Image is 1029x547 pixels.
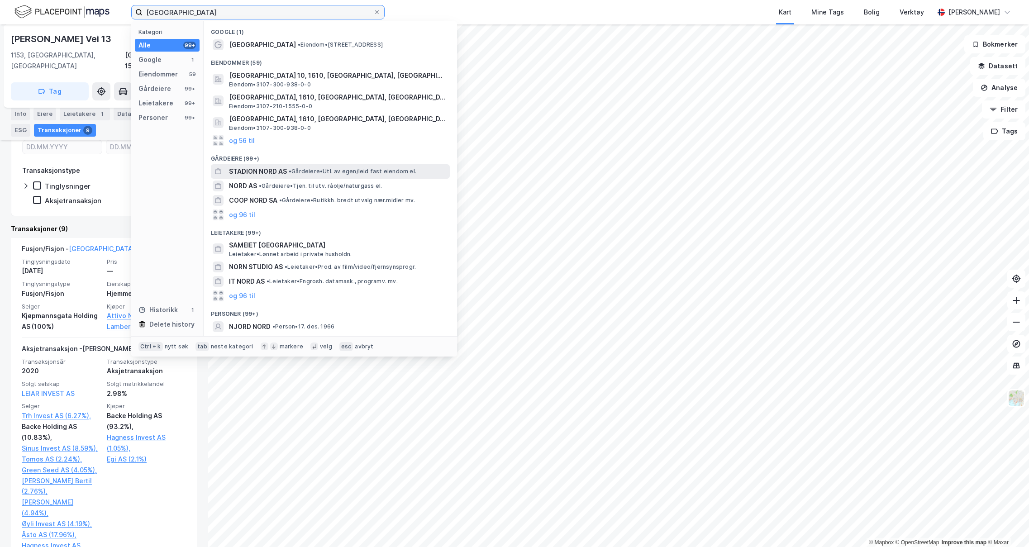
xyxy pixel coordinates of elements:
div: 59 [189,71,196,78]
div: Leietakere (99+) [204,222,457,238]
span: • [272,323,275,330]
div: Fusjon/Fisjon [22,288,101,299]
span: Eiendom • [STREET_ADDRESS] [298,41,383,48]
div: Hjemmelshaver [107,288,186,299]
iframe: Chat Widget [984,504,1029,547]
div: 99+ [183,85,196,92]
span: Eierskapstype [107,280,186,288]
div: Google [138,54,162,65]
div: Aksjetransaksjon - [PERSON_NAME] flere [22,343,152,358]
a: Attivo Næring Lambertseter AS (100%) [107,310,186,332]
div: Fusjon/Fisjon - [22,243,162,258]
span: NJORD NORD [229,321,271,332]
a: OpenStreetMap [896,539,939,546]
span: Gårdeiere • Tjen. til utv. råolje/naturgass el. [259,182,382,190]
div: Kart [779,7,791,18]
span: • [289,168,291,175]
div: Gårdeiere [138,83,171,94]
div: Personer [138,112,168,123]
div: Datasett [114,108,158,120]
div: Alle [138,40,151,51]
div: neste kategori [211,343,253,350]
div: Delete history [149,319,195,330]
span: Kjøper [107,303,186,310]
div: Eiere [33,108,56,120]
span: [GEOGRAPHIC_DATA], 1610, [GEOGRAPHIC_DATA], [GEOGRAPHIC_DATA] [229,114,446,124]
button: Tags [983,122,1025,140]
a: [GEOGRAPHIC_DATA], 159/198 [69,245,162,252]
a: LEIAR INVEST AS [22,390,75,397]
div: Gårdeiere (99+) [204,148,457,164]
div: 99+ [183,114,196,121]
div: Google (1) [204,21,457,38]
div: [GEOGRAPHIC_DATA], 159/198 [125,50,197,71]
div: avbryt [355,343,373,350]
div: 1 [189,56,196,63]
span: [GEOGRAPHIC_DATA] 10, 1610, [GEOGRAPHIC_DATA], [GEOGRAPHIC_DATA] [229,70,446,81]
button: Analyse [973,79,1025,97]
a: Improve this map [942,539,986,546]
div: esc [339,342,353,351]
div: Transaksjoner (9) [11,224,197,234]
button: Datasett [970,57,1025,75]
div: Tinglysninger [45,182,91,190]
div: 99+ [183,100,196,107]
div: Eiendommer (59) [204,52,457,68]
div: 2020 [22,366,101,376]
span: Person • 17. des. 1966 [272,323,334,330]
div: Personer (99+) [204,303,457,319]
div: tab [195,342,209,351]
div: Transaksjoner [34,124,96,137]
div: Ctrl + k [138,342,163,351]
button: Filter [982,100,1025,119]
span: STADION NORD AS [229,166,287,177]
button: og 96 til [229,290,255,301]
a: [PERSON_NAME] (4.94%), [22,497,101,518]
span: • [279,197,282,204]
a: Green Seed AS (4.05%), [22,465,101,476]
span: • [267,278,269,285]
div: nytt søk [165,343,189,350]
div: Backe Holding AS (93.2%), [107,410,186,432]
a: Åsto AS (17.96%), [22,529,101,540]
div: 1 [97,109,106,119]
a: Egi AS (2.1%) [107,454,186,465]
a: Tomos AS (2.24%), [22,454,101,465]
a: Hagness Invest AS (1.05%), [107,432,186,454]
div: Mine Tags [811,7,844,18]
span: Pris [107,258,186,266]
span: Solgt matrikkelandel [107,380,186,388]
a: [PERSON_NAME] Bertil (2.76%), [22,476,101,497]
div: Kjøpmannsgata Holding AS (100%) [22,310,101,332]
div: 2.98% [107,388,186,399]
a: Trh Invest AS (6.27%), [22,410,101,421]
button: Bokmerker [964,35,1025,53]
span: [GEOGRAPHIC_DATA] [229,39,296,50]
div: Info [11,108,30,120]
div: Leietakere [138,98,173,109]
div: Leietakere [60,108,110,120]
div: velg [320,343,332,350]
span: Transaksjonsår [22,358,101,366]
button: Tag [11,82,89,100]
span: Solgt selskap [22,380,101,388]
div: Aksjetransaksjon [107,366,186,376]
div: Transaksjonstype [22,165,80,176]
span: Selger [22,402,101,410]
div: Eiendommer [138,69,178,80]
span: Eiendom • 3107-210-1555-0-0 [229,103,312,110]
span: Kjøper [107,402,186,410]
input: DD.MM.YYYY [106,140,186,154]
div: Verktøy [900,7,924,18]
button: og 96 til [229,209,255,220]
span: • [285,263,287,270]
input: Søk på adresse, matrikkel, gårdeiere, leietakere eller personer [143,5,373,19]
button: og 56 til [229,135,255,146]
span: Selger [22,303,101,310]
img: Z [1008,390,1025,407]
span: Gårdeiere • Butikkh. bredt utvalg nær.midler mv. [279,197,415,204]
span: Eiendom • 3107-300-938-0-0 [229,81,311,88]
div: [DATE] [22,266,101,276]
a: Mapbox [869,539,894,546]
